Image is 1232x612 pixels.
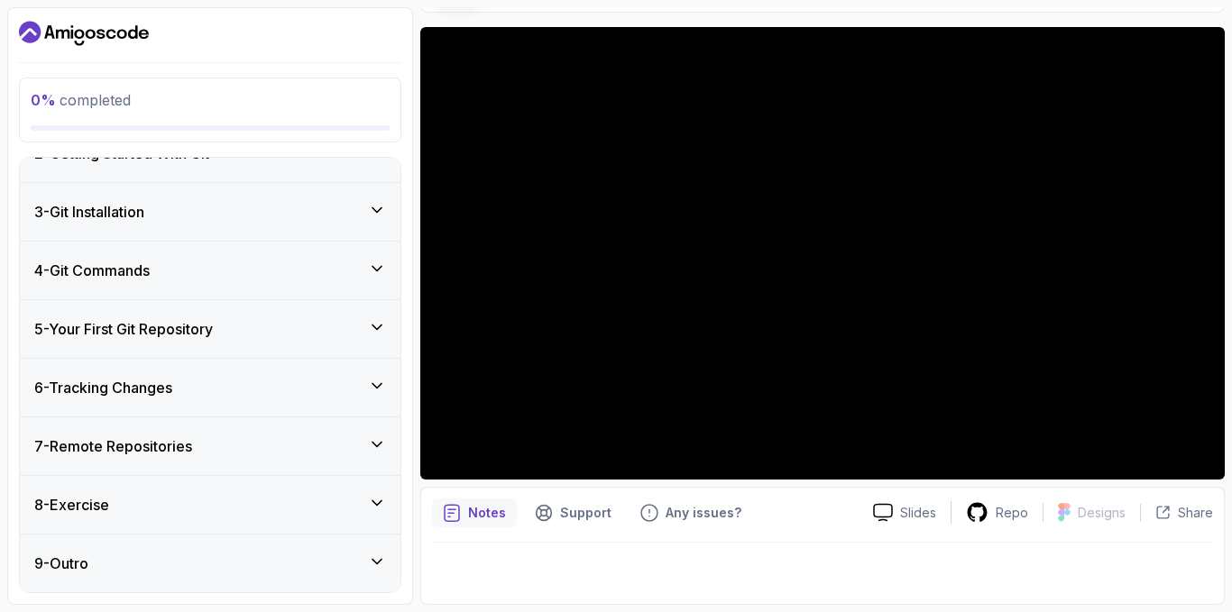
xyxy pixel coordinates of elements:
[1178,504,1213,522] p: Share
[34,377,172,398] h3: 6 - Tracking Changes
[1078,504,1126,522] p: Designs
[20,300,400,358] button: 5-Your First Git Repository
[20,476,400,534] button: 8-Exercise
[34,553,88,574] h3: 9 - Outro
[952,501,1043,524] a: Repo
[432,498,517,527] button: notes button
[20,359,400,416] button: 6-Tracking Changes
[20,417,400,475] button: 7-Remote Repositories
[20,534,400,592] button: 9-Outro
[468,504,506,522] p: Notes
[666,504,741,522] p: Any issues?
[996,504,1028,522] p: Repo
[31,91,131,109] span: completed
[859,503,951,522] a: Slides
[560,504,611,522] p: Support
[34,318,213,340] h3: 5 - Your First Git Repository
[20,183,400,241] button: 3-Git Installation
[19,19,149,48] a: Dashboard
[20,242,400,299] button: 4-Git Commands
[630,498,752,527] button: Feedback button
[420,27,1225,480] iframe: 1 - Intro
[900,504,936,522] p: Slides
[34,494,109,516] h3: 8 - Exercise
[31,91,56,109] span: 0 %
[1140,504,1213,522] button: Share
[34,201,144,223] h3: 3 - Git Installation
[34,435,192,457] h3: 7 - Remote Repositories
[34,260,150,281] h3: 4 - Git Commands
[524,498,622,527] button: Support button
